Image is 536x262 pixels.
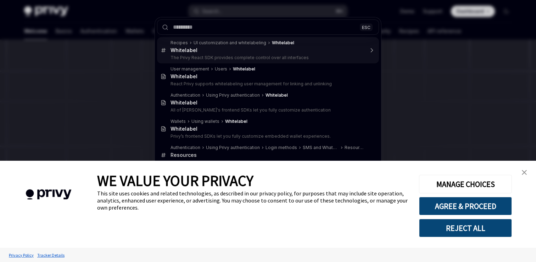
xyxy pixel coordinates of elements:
[303,145,339,150] div: SMS and WhatsApp
[419,197,512,215] button: AGREE & PROCEED
[266,145,297,150] div: Login methods
[171,92,200,98] div: Authentication
[171,40,188,46] div: Recipes
[171,145,200,150] div: Authentication
[266,92,288,98] b: Whitelabel
[97,190,408,211] div: This site uses cookies and related technologies, as described in our privacy policy, for purposes...
[225,119,247,124] b: Whitelabel
[171,81,364,87] p: React Privy supports whitelabeling user management for linking and unlinking
[171,107,364,113] p: All of [PERSON_NAME]'s frontend SDKs let you fully customize authentication
[171,99,197,106] b: Whitelabel
[272,40,294,45] b: Whitelabel
[194,40,266,46] div: UI customization and whitelabeling
[97,171,253,190] span: WE VALUE YOUR PRIVACY
[191,119,219,124] div: Using wallets
[11,179,86,210] img: company logo
[171,73,197,79] b: Whitelabel
[171,126,197,132] b: Whitelabel
[171,119,186,124] div: Wallets
[171,66,209,72] div: User management
[171,47,197,53] b: Whitelabel
[419,175,512,193] button: MANAGE CHOICES
[419,219,512,237] button: REJECT ALL
[171,55,364,61] p: The Privy React SDK provides complete control over all interfaces
[360,23,373,31] div: ESC
[206,145,260,150] div: Using Privy authentication
[35,249,66,261] a: Tracker Details
[215,66,227,72] div: Users
[171,160,364,165] p: Get started with Next.js and Privy. starter repo Get started with a w
[171,133,364,139] p: Privy’s frontend SDKs let you fully customize embedded wallet experiences.
[522,170,527,175] img: close banner
[233,66,255,72] b: Whitelabel
[240,160,262,165] b: Whitelabel
[206,92,260,98] div: Using Privy authentication
[517,165,531,180] a: close banner
[7,249,35,261] a: Privacy Policy
[345,145,364,150] div: Resources
[171,152,197,158] div: Resources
